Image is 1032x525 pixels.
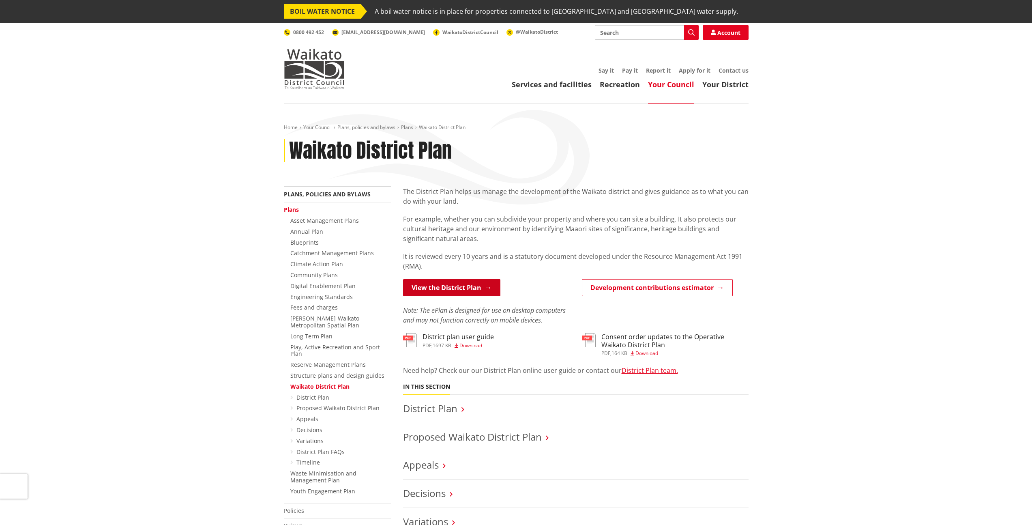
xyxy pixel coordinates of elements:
div: , [423,343,494,348]
a: Contact us [719,67,749,74]
span: [EMAIL_ADDRESS][DOMAIN_NAME] [341,29,425,36]
img: Waikato District Council - Te Kaunihera aa Takiwaa o Waikato [284,49,345,89]
h3: Consent order updates to the Operative Waikato District Plan [601,333,749,349]
a: Asset Management Plans [290,217,359,224]
a: Services and facilities [512,80,592,89]
a: Account [703,25,749,40]
nav: breadcrumb [284,124,749,131]
a: Annual Plan [290,228,323,235]
span: 164 KB [611,350,627,357]
a: Waste Minimisation and Management Plan [290,469,356,484]
a: Home [284,124,298,131]
span: WaikatoDistrictCouncil [442,29,498,36]
span: 1697 KB [433,342,451,349]
a: Long Term Plan [290,332,333,340]
a: [EMAIL_ADDRESS][DOMAIN_NAME] [332,29,425,36]
a: Plans, policies and bylaws [284,190,371,198]
a: District Plan [403,402,457,415]
span: @WaikatoDistrict [516,28,558,35]
a: WaikatoDistrictCouncil [433,29,498,36]
a: Digital Enablement Plan [290,282,356,290]
a: Report it [646,67,671,74]
a: Your District [702,80,749,89]
a: Development contributions estimator [582,279,733,296]
span: pdf [423,342,431,349]
em: Note: The ePlan is designed for use on desktop computers and may not function correctly on mobile... [403,306,566,325]
a: District Plan [296,394,329,401]
a: Fees and charges [290,303,338,311]
a: Appeals [296,415,318,423]
a: Apply for it [679,67,710,74]
img: document-pdf.svg [582,333,596,347]
a: 0800 492 452 [284,29,324,36]
a: Consent order updates to the Operative Waikato District Plan pdf,164 KB Download [582,333,749,355]
input: Search input [595,25,699,40]
a: Community Plans [290,271,338,279]
span: A boil water notice is in place for properties connected to [GEOGRAPHIC_DATA] and [GEOGRAPHIC_DAT... [375,4,738,19]
a: Structure plans and design guides [290,372,384,379]
a: Recreation [600,80,640,89]
h5: In this section [403,383,450,390]
a: [PERSON_NAME]-Waikato Metropolitan Spatial Plan [290,314,359,329]
a: District plan user guide pdf,1697 KB Download [403,333,494,348]
a: Plans, policies and bylaws [337,124,395,131]
a: Timeline [296,458,320,466]
div: , [601,351,749,356]
a: Pay it [622,67,638,74]
p: It is reviewed every 10 years and is a statutory document developed under the Resource Management... [403,252,749,271]
a: Variations [296,437,324,445]
span: BOIL WATER NOTICE [284,4,361,19]
a: Youth Engagement Plan [290,487,355,495]
p: Need help? Check our our District Plan online user guide or contact our [403,366,749,375]
a: Engineering Standards [290,293,353,301]
p: The District Plan helps us manage the development of the Waikato district and gives guidance as t... [403,187,749,206]
a: District Plan team. [622,366,678,375]
span: Download [635,350,658,357]
a: Decisions [296,426,322,434]
a: Appeals [403,458,439,471]
a: View the District Plan [403,279,500,296]
a: District Plan FAQs [296,448,345,456]
a: Play, Active Recreation and Sport Plan [290,343,380,358]
h1: Waikato District Plan [289,139,452,163]
span: Download [459,342,482,349]
h3: District plan user guide [423,333,494,341]
a: Your Council [303,124,332,131]
a: Catchment Management Plans [290,249,374,257]
a: Plans [284,206,299,213]
a: @WaikatoDistrict [506,28,558,35]
a: Decisions [403,486,446,500]
a: Climate Action Plan [290,260,343,268]
a: Blueprints [290,239,319,246]
a: Your Council [648,80,694,89]
a: Proposed Waikato District Plan [296,404,380,412]
iframe: Messenger Launcher [995,491,1024,520]
a: Policies [284,507,304,514]
p: For example, whether you can subdivide your property and where you can site a building. It also p... [403,214,749,243]
img: document-pdf.svg [403,333,417,347]
span: pdf [601,350,610,357]
span: 0800 492 452 [293,29,324,36]
a: Proposed Waikato District Plan [403,430,542,443]
a: Say it [599,67,614,74]
a: Waikato District Plan [290,383,350,390]
span: Waikato District Plan [419,124,466,131]
a: Plans [401,124,413,131]
a: Reserve Management Plans [290,361,366,368]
